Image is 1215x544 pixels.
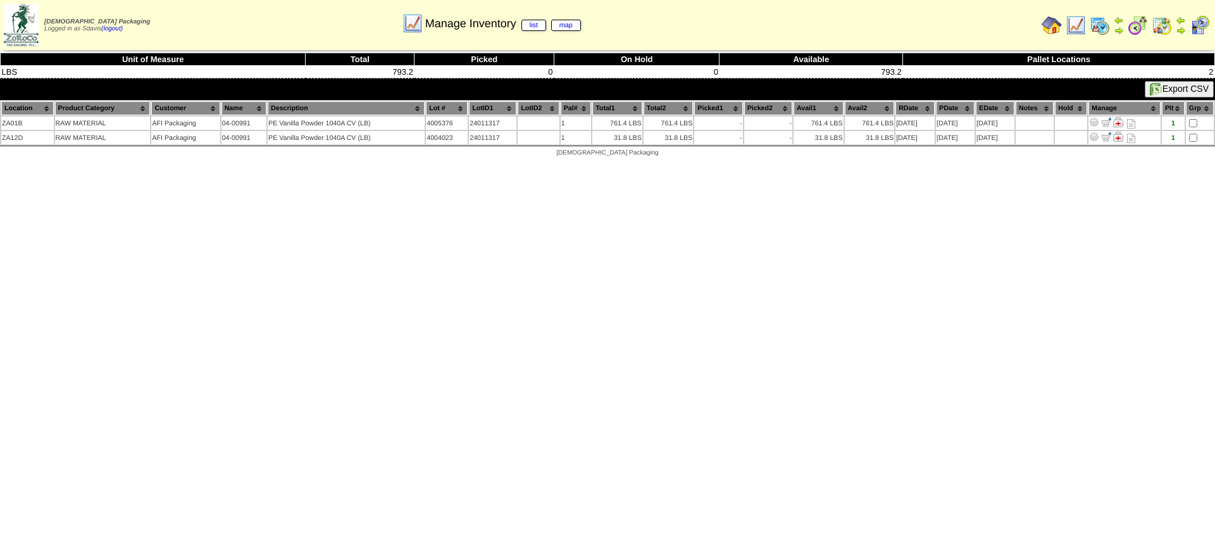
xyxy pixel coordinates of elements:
[794,117,844,130] td: 761.4 LBS
[694,101,742,115] th: Picked1
[1089,117,1099,127] img: Adjust
[936,117,975,130] td: [DATE]
[561,101,591,115] th: Pal#
[556,149,658,156] span: [DEMOGRAPHIC_DATA] Packaging
[1176,25,1186,35] img: arrowright.gif
[221,131,266,144] td: 04-00991
[592,101,642,115] th: Total1
[1128,15,1148,35] img: calendarblend.gif
[469,117,516,130] td: 24011317
[44,18,150,32] span: Logged in as Sdavis
[55,117,151,130] td: RAW MATERIAL
[55,131,151,144] td: RAW MATERIAL
[903,53,1215,66] th: Pallet Locations
[469,101,516,115] th: LotID1
[976,117,1014,130] td: [DATE]
[744,131,792,144] td: -
[1090,15,1110,35] img: calendarprod.gif
[4,4,39,46] img: zoroco-logo-small.webp
[845,131,895,144] td: 31.8 LBS
[1066,15,1086,35] img: line_graph.gif
[1101,117,1111,127] img: Move
[426,131,468,144] td: 4004023
[1016,101,1054,115] th: Notes
[794,101,844,115] th: Avail1
[55,101,151,115] th: Product Category
[720,53,903,66] th: Available
[44,18,150,25] span: [DEMOGRAPHIC_DATA] Packaging
[1150,83,1162,96] img: excel.gif
[221,117,266,130] td: 04-00991
[1127,134,1135,143] i: Note
[895,117,935,130] td: [DATE]
[1127,119,1135,129] i: Note
[1055,101,1087,115] th: Hold
[1113,132,1123,142] img: Manage Hold
[1162,120,1184,127] div: 1
[794,131,844,144] td: 31.8 LBS
[936,101,975,115] th: PDate
[268,117,425,130] td: PE Vanilla Powder 1040A CV (LB)
[1,66,306,79] td: LBS
[151,117,220,130] td: AFI Packaging
[101,25,123,32] a: (logout)
[644,131,694,144] td: 31.8 LBS
[402,13,423,34] img: line_graph.gif
[1042,15,1062,35] img: home.gif
[469,131,516,144] td: 24011317
[151,101,220,115] th: Customer
[936,131,975,144] td: [DATE]
[1,101,54,115] th: Location
[744,117,792,130] td: -
[895,131,935,144] td: [DATE]
[518,101,559,115] th: LotID2
[554,66,720,79] td: 0
[1114,15,1124,25] img: arrowleft.gif
[592,117,642,130] td: 761.4 LBS
[1176,15,1186,25] img: arrowleft.gif
[903,66,1215,79] td: 2
[1101,132,1111,142] img: Move
[1152,15,1172,35] img: calendarinout.gif
[268,131,425,144] td: PE Vanilla Powder 1040A CV (LB)
[1113,117,1123,127] img: Manage Hold
[1089,132,1099,142] img: Adjust
[845,117,895,130] td: 761.4 LBS
[1,131,54,144] td: ZA12D
[151,131,220,144] td: AFI Packaging
[845,101,895,115] th: Avail2
[221,101,266,115] th: Name
[644,117,694,130] td: 761.4 LBS
[644,101,694,115] th: Total2
[694,131,742,144] td: -
[414,53,554,66] th: Picked
[976,101,1014,115] th: EDate
[1,117,54,130] td: ZA01B
[561,117,591,130] td: 1
[551,20,581,31] a: map
[1162,101,1185,115] th: Plt
[426,117,468,130] td: 4005376
[561,131,591,144] td: 1
[425,17,581,30] span: Manage Inventory
[976,131,1014,144] td: [DATE]
[1114,25,1124,35] img: arrowright.gif
[592,131,642,144] td: 31.8 LBS
[414,66,554,79] td: 0
[895,101,935,115] th: RDate
[744,101,792,115] th: Picked2
[306,53,414,66] th: Total
[1190,15,1210,35] img: calendarcustomer.gif
[1,53,306,66] th: Unit of Measure
[720,66,903,79] td: 793.2
[268,101,425,115] th: Description
[1186,101,1214,115] th: Grp
[306,66,414,79] td: 793.2
[521,20,546,31] a: list
[1145,81,1214,98] button: Export CSV
[1162,134,1184,142] div: 1
[554,53,720,66] th: On Hold
[426,101,468,115] th: Lot #
[1088,101,1161,115] th: Manage
[694,117,742,130] td: -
